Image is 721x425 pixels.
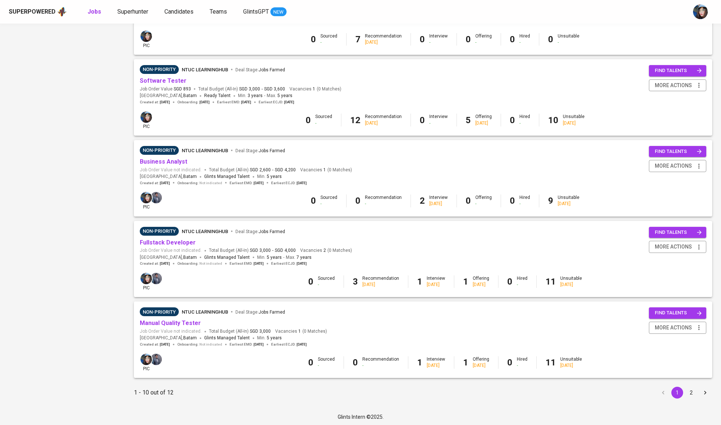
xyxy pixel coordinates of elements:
[320,33,337,46] div: Sourced
[519,201,530,207] div: -
[558,39,579,46] div: -
[558,194,579,207] div: Unsuitable
[140,86,191,92] span: Job Order Value
[558,201,579,207] div: [DATE]
[315,120,332,126] div: -
[308,357,313,368] b: 0
[140,239,196,246] a: Fullstack Developer
[290,86,341,92] span: Vacancies ( 0 Matches )
[271,181,307,186] span: Earliest ECJD :
[475,194,492,207] div: Offering
[353,276,358,287] b: 3
[473,356,489,369] div: Offering
[140,111,153,130] div: pic
[420,196,425,206] b: 2
[362,362,399,369] div: -
[563,120,585,126] div: [DATE]
[253,181,264,186] span: [DATE]
[548,115,558,125] b: 10
[264,92,265,100] span: -
[253,342,264,347] span: [DATE]
[262,86,263,92] span: -
[466,196,471,206] b: 0
[243,7,287,17] a: GlintsGPT NEW
[311,196,316,206] b: 0
[318,275,335,288] div: Sourced
[253,261,264,266] span: [DATE]
[204,93,231,98] span: Ready Talent
[655,309,702,317] span: find talents
[140,342,170,347] span: Created at :
[182,229,228,234] span: NTUC LearningHub
[117,7,150,17] a: Superhunter
[164,7,195,17] a: Candidates
[177,100,210,105] span: Onboarding :
[296,255,312,260] span: 7 years
[134,388,174,397] p: 1 - 10 out of 12
[296,261,307,266] span: [DATE]
[519,120,530,126] div: -
[671,387,683,399] button: page 1
[365,39,402,46] div: [DATE]
[140,319,201,326] a: Manual Quality Tester
[235,67,285,72] span: Deal Stage :
[420,34,425,44] b: 0
[272,167,273,173] span: -
[140,228,179,235] span: Non-Priority
[140,147,179,154] span: Non-Priority
[429,120,448,126] div: -
[164,8,193,15] span: Candidates
[209,328,271,335] span: Total Budget (All-In)
[649,227,706,238] button: find talents
[209,247,296,254] span: Total Budget (All-In)
[235,229,285,234] span: Deal Stage :
[322,167,326,173] span: 1
[649,160,706,172] button: more actions
[429,194,448,207] div: Interview
[57,6,67,17] img: app logo
[150,273,162,284] img: jhon@glints.com
[427,362,445,369] div: [DATE]
[140,77,187,84] a: Software Tester
[417,276,422,287] b: 1
[160,100,170,105] span: [DATE]
[362,275,399,288] div: Recommendation
[277,93,292,98] span: 5 years
[655,242,692,251] span: more actions
[140,191,153,210] div: pic
[264,86,285,92] span: SGD 3,600
[284,100,294,105] span: [DATE]
[463,357,468,368] b: 1
[365,194,402,207] div: Recommendation
[177,342,222,347] span: Onboarding :
[655,323,692,332] span: more actions
[649,241,706,253] button: more actions
[306,115,311,125] b: 0
[250,247,271,254] span: SGD 3,000
[230,261,264,266] span: Earliest EMD :
[649,322,706,334] button: more actions
[429,39,448,46] div: -
[230,342,264,347] span: Earliest EMD :
[235,148,285,153] span: Deal Stage :
[199,100,210,105] span: [DATE]
[649,307,706,319] button: find talents
[259,100,294,105] span: Earliest ECJD :
[140,353,153,372] div: pic
[507,357,512,368] b: 0
[362,282,399,288] div: [DATE]
[510,34,515,44] b: 0
[365,114,402,126] div: Recommendation
[320,201,337,207] div: -
[267,335,282,340] span: 5 years
[560,356,582,369] div: Unsuitable
[140,167,202,173] span: Job Order Value not indicated.
[259,310,285,315] span: Jobs Farmed
[182,67,228,72] span: NTUC LearningHub
[296,181,307,186] span: [DATE]
[475,201,492,207] div: -
[199,261,222,266] span: Not indicated
[685,387,697,399] button: Go to page 2
[312,86,315,92] span: 1
[117,8,148,15] span: Superhunter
